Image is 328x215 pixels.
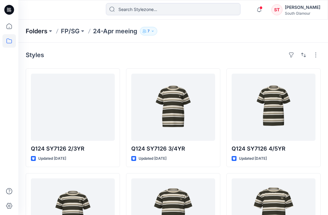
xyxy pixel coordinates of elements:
p: 7 [147,28,150,35]
a: Q124 SY7126 3/4YR [131,74,215,141]
a: Q124 SY7126 2/3YR [31,74,115,141]
input: Search Stylezone… [106,3,240,15]
p: Q124 SY7126 3/4YR [131,144,215,153]
p: Updated [DATE] [38,155,66,162]
div: [PERSON_NAME] [285,4,320,11]
p: Updated [DATE] [139,155,166,162]
a: Folders [26,27,47,35]
div: South Glamour [285,11,320,16]
a: Q124 SY7126 4/5YR [232,74,315,141]
p: Q124 SY7126 2/3YR [31,144,115,153]
div: ST [271,4,282,15]
p: 24-Apr meeing [93,27,137,35]
p: Updated [DATE] [239,155,267,162]
p: Q124 SY7126 4/5YR [232,144,315,153]
h4: Styles [26,51,44,59]
button: 7 [140,27,157,35]
a: FP/SG [61,27,80,35]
